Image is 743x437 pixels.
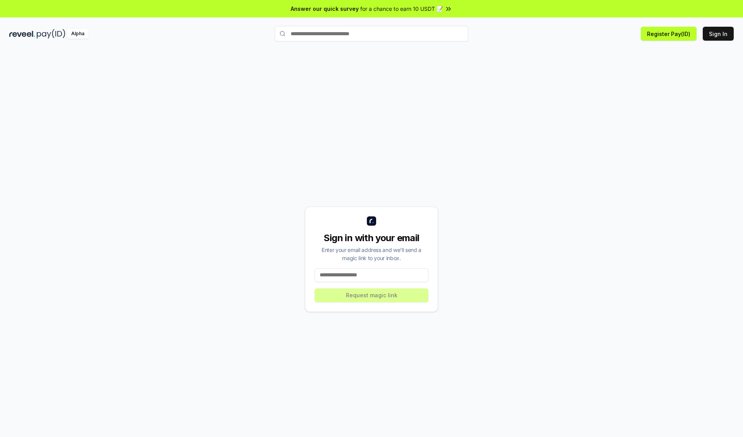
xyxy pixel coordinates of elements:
span: for a chance to earn 10 USDT 📝 [360,5,443,13]
div: Enter your email address and we’ll send a magic link to your inbox. [315,246,428,262]
img: pay_id [37,29,65,39]
div: Sign in with your email [315,232,428,244]
div: Alpha [67,29,89,39]
img: logo_small [367,216,376,226]
button: Sign In [703,27,734,41]
img: reveel_dark [9,29,35,39]
button: Register Pay(ID) [641,27,697,41]
span: Answer our quick survey [291,5,359,13]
